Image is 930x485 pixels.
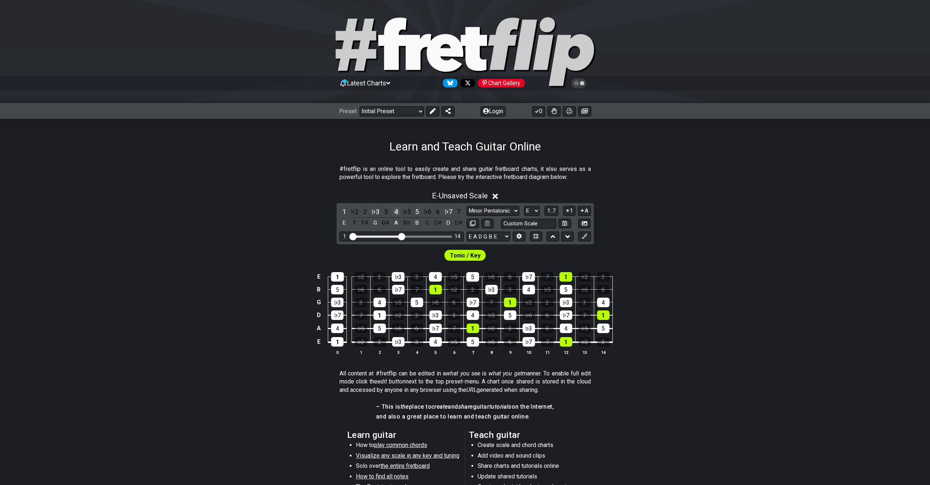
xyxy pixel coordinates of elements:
[448,298,460,307] div: 6
[392,272,405,282] div: ♭3
[448,272,460,282] div: ♭5
[432,403,448,410] em: create
[355,324,367,333] div: ♭5
[597,272,610,282] div: 2
[423,207,432,217] div: toggle scale degree
[466,386,477,393] em: URL
[331,310,343,320] div: ♭7
[314,283,323,296] td: B
[467,285,479,294] div: 2
[578,310,591,320] div: 7
[523,298,535,307] div: ♭2
[356,462,460,472] li: Solo over
[467,232,510,241] select: Tuning
[524,206,540,216] select: Tonic/Root
[560,310,572,320] div: ♭7
[433,218,443,228] div: toggle pitch class
[504,285,516,294] div: 3
[373,285,386,294] div: 6
[411,285,423,294] div: 7
[467,206,519,216] select: Scale
[578,206,591,216] button: A
[355,298,367,307] div: 3
[448,324,460,333] div: 7
[560,285,572,294] div: 5
[360,207,370,217] div: toggle scale degree
[433,207,443,217] div: toggle scale degree
[360,106,424,117] select: Preset
[429,324,442,333] div: ♭7
[597,298,610,307] div: 4
[530,232,542,241] button: Toggle horizontal chord view
[445,348,463,356] th: 6
[339,108,357,115] span: Preset
[350,218,359,228] div: toggle pitch class
[392,285,405,294] div: ♭7
[371,218,380,228] div: toggle pitch class
[575,80,583,87] span: Toggle light / dark theme
[411,337,423,347] div: 3
[485,324,498,333] div: ♭2
[547,232,559,241] button: Move up
[331,298,343,307] div: ♭3
[448,337,460,347] div: ♭5
[355,337,367,347] div: ♭2
[370,348,389,356] th: 2
[314,322,323,335] td: A
[347,431,462,439] h2: Learn guitar
[501,348,519,356] th: 9
[559,272,572,282] div: 1
[519,348,538,356] th: 10
[467,298,479,307] div: ♭7
[412,207,422,217] div: toggle scale degree
[446,370,522,377] em: what you see is what you get
[541,298,554,307] div: 2
[389,348,407,356] th: 3
[328,348,347,356] th: 0
[597,285,610,294] div: 6
[504,310,516,320] div: 5
[541,324,554,333] div: 3
[314,271,323,283] td: E
[392,310,405,320] div: ♭2
[547,106,561,117] button: Toggle Dexterity for all fretkits
[339,207,349,217] div: toggle scale degree
[523,337,535,347] div: ♭7
[575,348,594,356] th: 13
[578,337,591,347] div: ♭2
[392,337,405,347] div: ♭3
[485,298,498,307] div: 7
[392,324,405,333] div: ♭6
[401,403,409,410] em: the
[331,324,343,333] div: 4
[376,403,554,411] h4: – This is place to and guitar on the Internet,
[463,348,482,356] th: 7
[478,452,582,462] li: Add video and sound clips
[429,298,442,307] div: ♭6
[352,348,370,356] th: 1
[541,272,554,282] div: 7
[389,140,541,153] h1: Learn and Teach Guitar Online
[381,207,391,217] div: toggle scale degree
[429,337,442,347] div: 4
[504,298,516,307] div: 1
[314,296,323,309] td: G
[485,285,498,294] div: ♭3
[410,272,423,282] div: 3
[360,218,370,228] div: toggle pitch class
[578,272,591,282] div: ♭2
[481,219,494,229] button: Delete
[377,378,406,385] em: edit button
[563,106,576,117] button: Print
[578,232,591,241] button: First click edit preset to enable marker editing
[356,473,409,480] span: How to find all notes
[381,218,391,228] div: toggle pitch class
[407,348,426,356] th: 4
[412,218,422,228] div: toggle pitch class
[578,106,591,117] button: Create image
[467,324,479,333] div: 1
[454,207,463,217] div: toggle scale degree
[450,250,481,261] span: First enable full edit mode to edit
[504,272,516,282] div: 6
[578,324,591,333] div: ♭5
